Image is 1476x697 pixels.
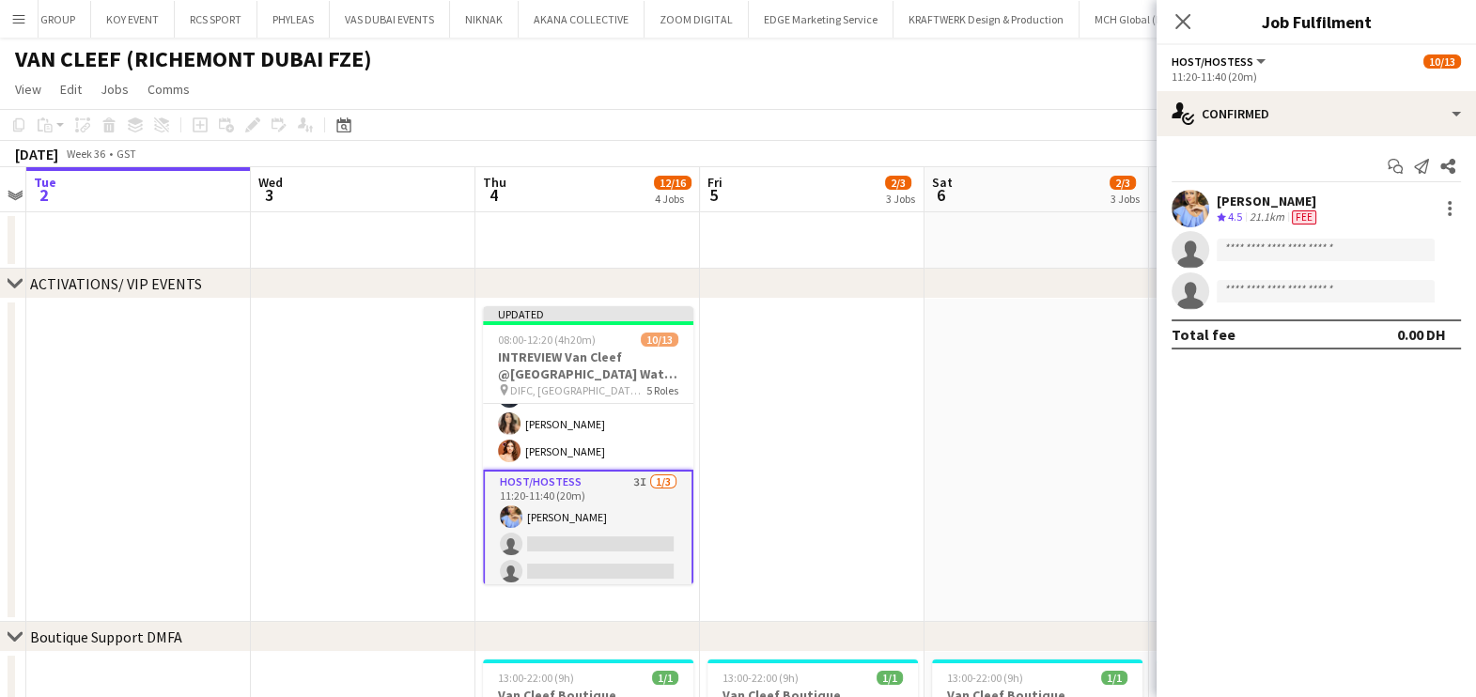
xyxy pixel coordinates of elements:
app-job-card: Updated08:00-12:20 (4h20m)10/13INTREVIEW Van Cleef @[GEOGRAPHIC_DATA] Watch Week 2025 DIFC, [GEOG... [483,306,693,584]
button: ZOOM DIGITAL [645,1,749,38]
span: 4.5 [1228,209,1242,224]
span: 10/13 [1423,54,1461,69]
span: Tue [34,174,56,191]
span: DIFC, [GEOGRAPHIC_DATA], Level 23 [510,383,646,397]
button: MCH Global (EXPOMOBILIA MCH GLOBAL ME LIVE MARKETING LLC) [1080,1,1425,38]
span: View [15,81,41,98]
div: Confirmed [1157,91,1476,136]
div: Updated [483,306,693,321]
div: 11:20-11:40 (20m) [1172,70,1461,84]
span: 7 [1154,184,1179,206]
button: Host/Hostess [1172,54,1268,69]
div: [DATE] [15,145,58,163]
span: Edit [60,81,82,98]
span: 2 [31,184,56,206]
span: 1/1 [652,671,678,685]
span: 1/1 [1101,671,1127,685]
button: PHYLEAS [257,1,330,38]
app-card-role: Host/Hostess3I1/311:20-11:40 (20m)[PERSON_NAME] [483,470,693,592]
span: 4 [480,184,506,206]
h1: VAN CLEEF (RICHEMONT DUBAI FZE) [15,45,372,73]
div: Crew has different fees then in role [1288,209,1320,225]
span: 5 Roles [646,383,678,397]
span: 3 [256,184,283,206]
div: 21.1km [1246,209,1288,225]
span: Fee [1292,210,1316,225]
button: VAS DUBAI EVENTS [330,1,450,38]
a: Edit [53,77,89,101]
span: 13:00-22:00 (9h) [498,671,574,685]
span: Host/Hostess [1172,54,1253,69]
span: 10/13 [641,333,678,347]
span: 6 [929,184,953,206]
span: 1/1 [877,671,903,685]
span: 5 [705,184,722,206]
span: 13:00-22:00 (9h) [722,671,799,685]
span: 08:00-12:20 (4h20m) [498,333,596,347]
span: Thu [483,174,506,191]
span: 2/3 [885,176,911,190]
span: Sat [932,174,953,191]
button: EDGE Marketing Service [749,1,893,38]
span: Week 36 [62,147,109,161]
div: 3 Jobs [886,192,915,206]
span: 12/16 [654,176,691,190]
div: 3 Jobs [1111,192,1140,206]
span: 2/3 [1110,176,1136,190]
div: 4 Jobs [655,192,691,206]
span: Comms [148,81,190,98]
a: Comms [140,77,197,101]
button: AKANA COLLECTIVE [519,1,645,38]
span: Jobs [101,81,129,98]
div: ACTIVATIONS/ VIP EVENTS [30,274,202,293]
button: NIKNAK [450,1,519,38]
h3: Job Fulfilment [1157,9,1476,34]
div: Boutique Support DMFA [30,627,182,646]
span: Wed [258,174,283,191]
span: 13:00-22:00 (9h) [947,671,1023,685]
a: View [8,77,49,101]
div: Total fee [1172,325,1235,344]
a: Jobs [93,77,136,101]
button: KOY EVENT [91,1,175,38]
span: Fri [707,174,722,191]
button: KRAFTWERK Design & Production [893,1,1080,38]
h3: INTREVIEW Van Cleef @[GEOGRAPHIC_DATA] Watch Week 2025 [483,348,693,382]
div: GST [117,147,136,161]
button: RCS SPORT [175,1,257,38]
div: [PERSON_NAME] [1217,193,1320,209]
app-card-role: Host/Hostess3/311:00-11:20 (20m)[PERSON_NAME][PERSON_NAME][PERSON_NAME] [483,351,693,470]
div: 0.00 DH [1397,325,1446,344]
